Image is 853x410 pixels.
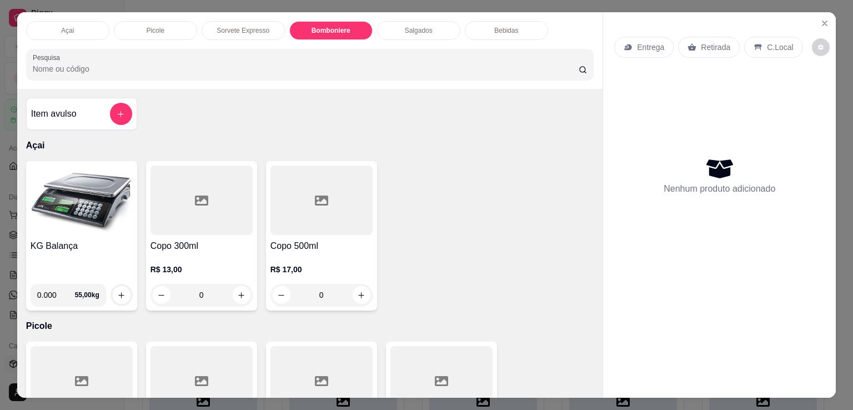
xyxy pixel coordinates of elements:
[33,63,579,74] input: Pesquisa
[26,139,594,152] p: Açai
[150,264,253,275] p: R$ 13,00
[494,26,518,35] p: Bebidas
[31,107,77,121] h4: Item avulso
[701,42,730,53] p: Retirada
[61,26,74,35] p: Açai
[664,182,775,196] p: Nenhum produto adicionado
[37,284,75,306] input: 0.00
[270,264,373,275] p: R$ 17,00
[31,166,133,235] img: product-image
[312,26,350,35] p: Bomboniere
[150,239,253,253] h4: Copo 300ml
[26,319,594,333] p: Picole
[113,286,131,304] button: increase-product-quantity
[31,239,133,253] h4: KG Balança
[270,239,373,253] h4: Copo 500ml
[816,14,834,32] button: Close
[217,26,269,35] p: Sorvete Expresso
[637,42,664,53] p: Entrega
[405,26,433,35] p: Salgados
[812,38,830,56] button: decrease-product-quantity
[33,53,64,62] label: Pesquisa
[110,103,132,125] button: add-separate-item
[146,26,164,35] p: Picole
[767,42,793,53] p: C.Local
